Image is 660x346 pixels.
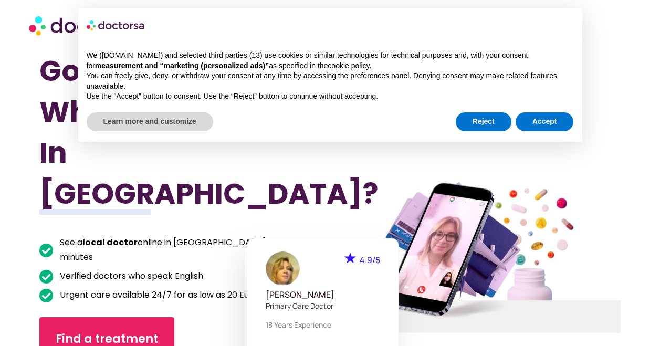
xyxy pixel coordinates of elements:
img: logo [87,17,145,34]
b: local doctor [82,236,138,248]
button: Accept [516,112,574,131]
button: Learn more and customize [87,112,213,131]
span: Verified doctors who speak English [57,269,203,284]
span: 4.9/5 [360,254,380,266]
h5: [PERSON_NAME] [266,290,380,300]
span: See a online in [GEOGRAPHIC_DATA] in minutes [57,235,286,265]
h1: Got Sick While Traveling In [GEOGRAPHIC_DATA]? [39,50,286,214]
p: Use the “Accept” button to consent. Use the “Reject” button to continue without accepting. [87,91,574,102]
p: We ([DOMAIN_NAME]) and selected third parties (13) use cookies or similar technologies for techni... [87,50,574,71]
p: You can freely give, deny, or withdraw your consent at any time by accessing the preferences pane... [87,71,574,91]
p: 18 years experience [266,319,380,330]
a: cookie policy [328,61,369,70]
p: Primary care doctor [266,300,380,311]
button: Reject [456,112,511,131]
strong: measurement and “marketing (personalized ads)” [95,61,269,70]
span: Urgent care available 24/7 for as low as 20 Euros [57,288,262,302]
